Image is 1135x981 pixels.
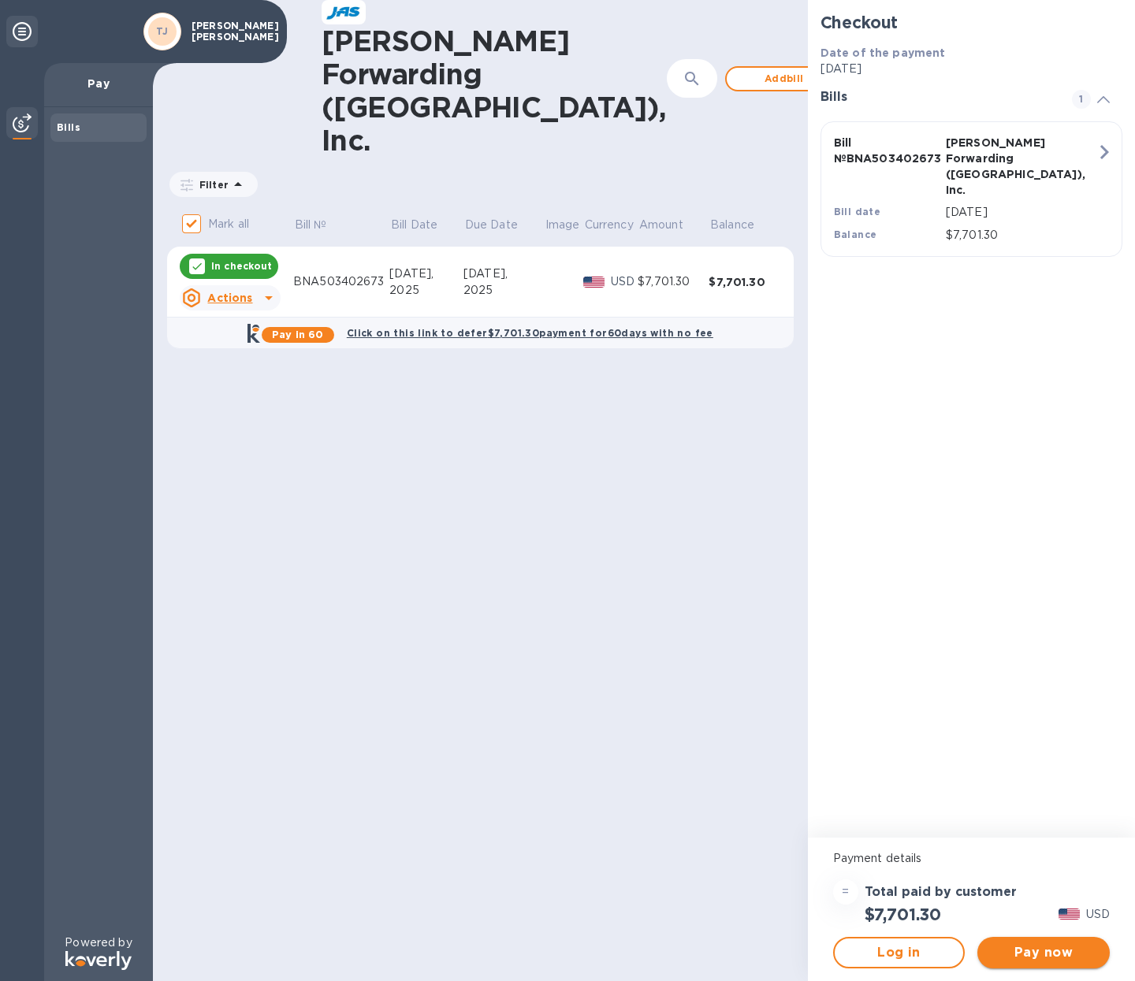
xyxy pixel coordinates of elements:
[65,951,132,970] img: Logo
[639,217,704,233] span: Amount
[322,24,667,157] h1: [PERSON_NAME] Forwarding ([GEOGRAPHIC_DATA]), Inc.
[821,13,1122,32] h2: Checkout
[611,273,638,290] p: USD
[465,217,538,233] span: Due Date
[946,135,1051,198] p: [PERSON_NAME] Forwarding ([GEOGRAPHIC_DATA]), Inc.
[1086,906,1110,923] p: USD
[638,273,709,290] div: $7,701.30
[639,217,683,233] p: Amount
[193,178,229,191] p: Filter
[272,329,323,340] b: Pay in 60
[710,217,754,233] p: Balance
[739,69,829,88] span: Add bill
[295,217,348,233] span: Bill №
[821,61,1122,77] p: [DATE]
[725,66,843,91] button: Addbill
[821,121,1122,257] button: Bill №BNA503402673[PERSON_NAME] Forwarding ([GEOGRAPHIC_DATA]), Inc.Bill date[DATE]Balance$7,701.30
[207,292,252,304] u: Actions
[585,217,634,233] p: Currency
[156,25,169,37] b: TJ
[833,850,1110,867] p: Payment details
[946,227,1096,243] p: $7,701.30
[834,229,877,240] b: Balance
[463,282,544,299] div: 2025
[865,885,1017,900] h3: Total paid by customer
[389,266,463,282] div: [DATE],
[57,121,80,133] b: Bills
[1072,90,1091,109] span: 1
[463,266,544,282] div: [DATE],
[65,935,132,951] p: Powered by
[57,76,140,91] p: Pay
[391,217,437,233] p: Bill Date
[391,217,458,233] span: Bill Date
[710,217,775,233] span: Balance
[583,277,605,288] img: USD
[977,937,1110,968] button: Pay now
[821,46,946,59] b: Date of the payment
[865,905,941,924] h2: $7,701.30
[834,135,940,166] p: Bill № BNA503402673
[990,943,1097,962] span: Pay now
[709,274,780,290] div: $7,701.30
[833,879,858,905] div: =
[847,943,951,962] span: Log in
[389,282,463,299] div: 2025
[545,217,580,233] p: Image
[833,937,966,968] button: Log in
[295,217,327,233] p: Bill №
[834,206,881,217] b: Bill date
[192,20,270,43] p: [PERSON_NAME] [PERSON_NAME]
[821,90,1053,105] h3: Bills
[208,216,249,232] p: Mark all
[465,217,518,233] p: Due Date
[1059,909,1080,920] img: USD
[293,273,389,290] div: BNA503402673
[347,327,713,339] b: Click on this link to defer $7,701.30 payment for 60 days with no fee
[946,204,1096,221] p: [DATE]
[211,259,272,273] p: In checkout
